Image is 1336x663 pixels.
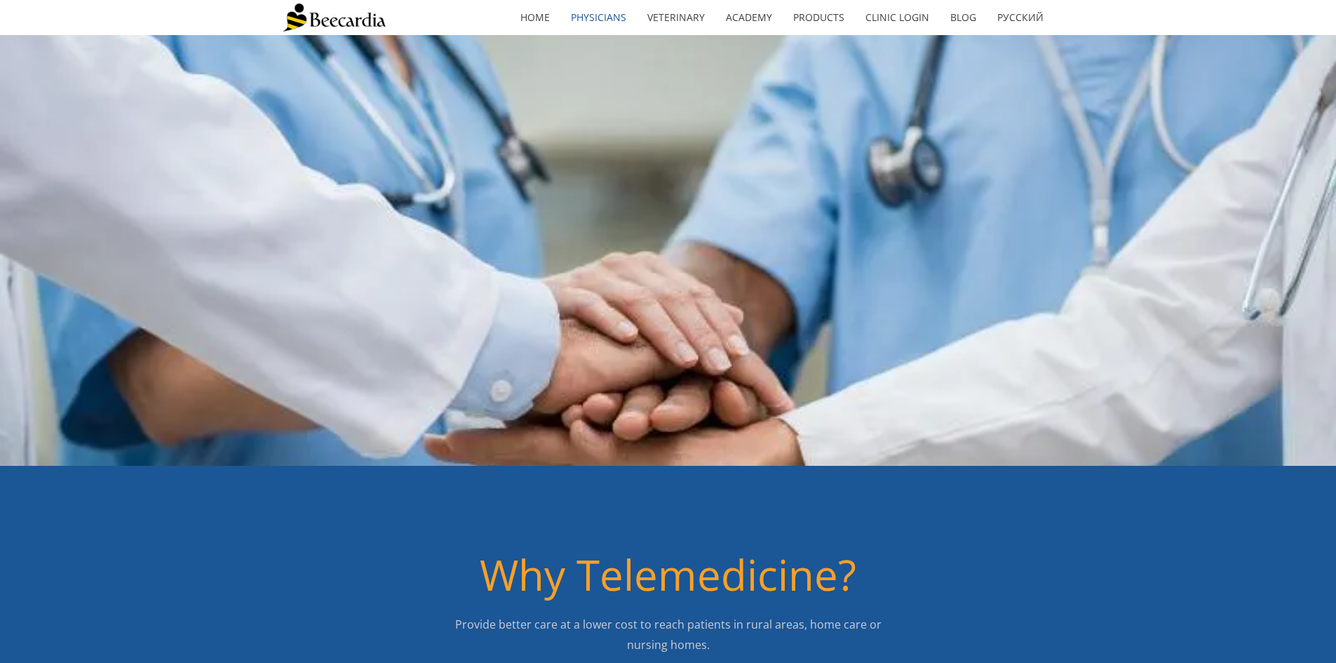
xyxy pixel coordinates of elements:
span: Provide better care at a lower cost to reach patients in rural areas, home care or nursing homes. [455,617,882,652]
span: Why Telemedicine? [480,546,856,603]
a: home [510,1,560,34]
a: Academy [715,1,783,34]
a: Blog [940,1,987,34]
a: Physicians [560,1,637,34]
a: Русский [987,1,1054,34]
a: Products [783,1,855,34]
a: Clinic Login [855,1,940,34]
a: Veterinary [637,1,715,34]
img: Beecardia [283,4,386,32]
